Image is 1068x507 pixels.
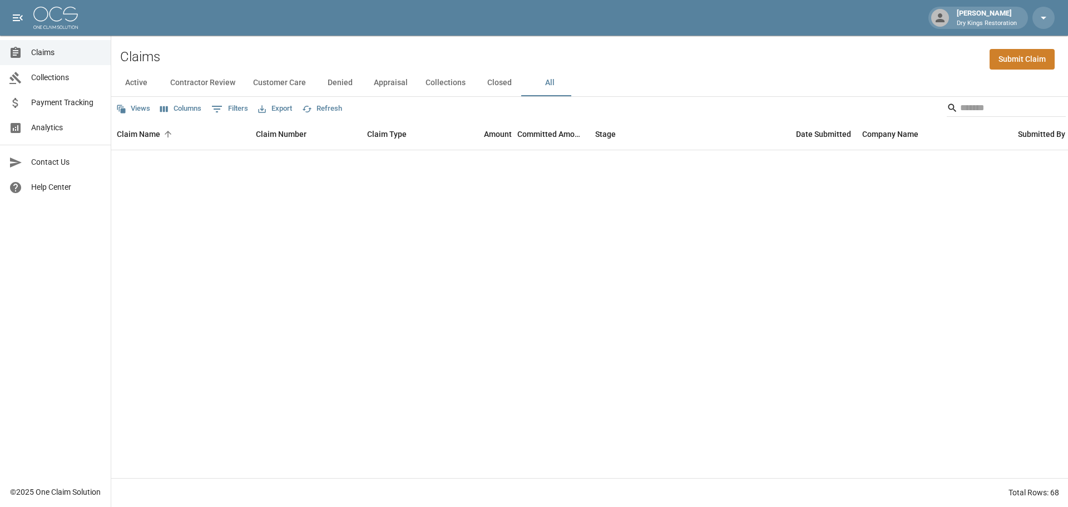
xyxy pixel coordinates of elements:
[111,119,250,150] div: Claim Name
[362,119,445,150] div: Claim Type
[209,100,251,118] button: Show filters
[365,70,417,96] button: Appraisal
[33,7,78,29] img: ocs-logo-white-transparent.png
[31,97,102,109] span: Payment Tracking
[113,100,153,117] button: Views
[417,70,474,96] button: Collections
[31,72,102,83] span: Collections
[31,122,102,134] span: Analytics
[990,49,1055,70] a: Submit Claim
[120,49,160,65] h2: Claims
[299,100,345,117] button: Refresh
[947,99,1066,119] div: Search
[256,119,306,150] div: Claim Number
[590,119,756,150] div: Stage
[796,119,851,150] div: Date Submitted
[862,119,918,150] div: Company Name
[244,70,315,96] button: Customer Care
[484,119,512,150] div: Amount
[160,126,176,142] button: Sort
[1018,119,1065,150] div: Submitted By
[517,119,590,150] div: Committed Amount
[756,119,857,150] div: Date Submitted
[111,70,1068,96] div: dynamic tabs
[250,119,362,150] div: Claim Number
[10,486,101,498] div: © 2025 One Claim Solution
[517,119,584,150] div: Committed Amount
[111,70,161,96] button: Active
[31,181,102,193] span: Help Center
[31,47,102,58] span: Claims
[445,119,517,150] div: Amount
[957,19,1017,28] p: Dry Kings Restoration
[525,70,575,96] button: All
[161,70,244,96] button: Contractor Review
[474,70,525,96] button: Closed
[1008,487,1059,498] div: Total Rows: 68
[367,119,407,150] div: Claim Type
[31,156,102,168] span: Contact Us
[157,100,204,117] button: Select columns
[857,119,1012,150] div: Company Name
[255,100,295,117] button: Export
[7,7,29,29] button: open drawer
[952,8,1021,28] div: [PERSON_NAME]
[117,119,160,150] div: Claim Name
[315,70,365,96] button: Denied
[595,119,616,150] div: Stage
